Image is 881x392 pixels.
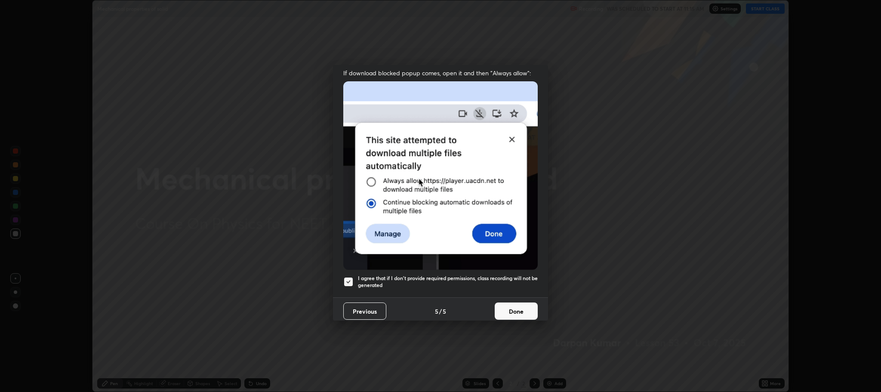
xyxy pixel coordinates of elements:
h4: 5 [443,307,446,316]
h5: I agree that if I don't provide required permissions, class recording will not be generated [358,275,538,288]
button: Previous [343,302,386,320]
img: downloads-permission-blocked.gif [343,81,538,269]
span: If download blocked popup comes, open it and then "Always allow": [343,69,538,77]
h4: / [439,307,442,316]
h4: 5 [435,307,438,316]
button: Done [495,302,538,320]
